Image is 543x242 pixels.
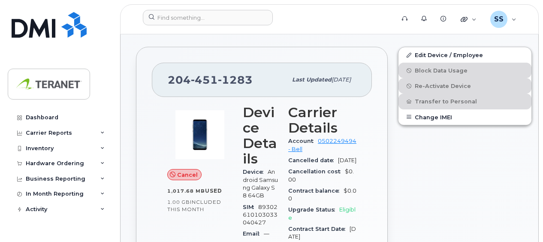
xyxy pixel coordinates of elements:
span: included this month [167,199,221,213]
span: Eligible [288,206,356,221]
span: 1.00 GB [167,199,190,205]
h3: Carrier Details [288,105,356,136]
span: 89302610103033040427 [243,204,278,226]
span: Email [243,230,264,237]
div: Quicklinks [455,11,483,28]
a: Edit Device / Employee [398,47,531,63]
span: Cancelled date [288,157,338,163]
span: Cancel [177,171,198,179]
span: 451 [191,73,218,86]
input: Find something... [143,10,273,25]
span: 204 [168,73,253,86]
span: 1283 [218,73,253,86]
span: used [205,188,222,194]
button: Re-Activate Device [398,78,531,94]
img: image20231002-3703462-14z1eb8.jpeg [174,109,226,160]
a: 0502249494 - Bell [288,138,356,152]
span: SS [494,14,504,24]
span: 1,017.68 MB [167,188,205,194]
span: Contract Start Date [288,226,350,232]
span: Re-Activate Device [415,83,471,89]
span: Device [243,169,268,175]
span: SIM [243,204,258,210]
span: Contract balance [288,188,344,194]
button: Change IMEI [398,109,531,125]
button: Transfer to Personal [398,94,531,109]
span: — [264,230,269,237]
span: Last updated [292,76,332,83]
span: Account [288,138,318,144]
span: [DATE] [338,157,356,163]
span: [DATE] [332,76,351,83]
div: Shruthi Suresh [484,11,522,28]
span: Cancellation cost [288,168,345,175]
button: Block Data Usage [398,63,531,78]
span: $0.00 [288,168,354,182]
span: Upgrade Status [288,206,339,213]
h3: Device Details [243,105,278,166]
